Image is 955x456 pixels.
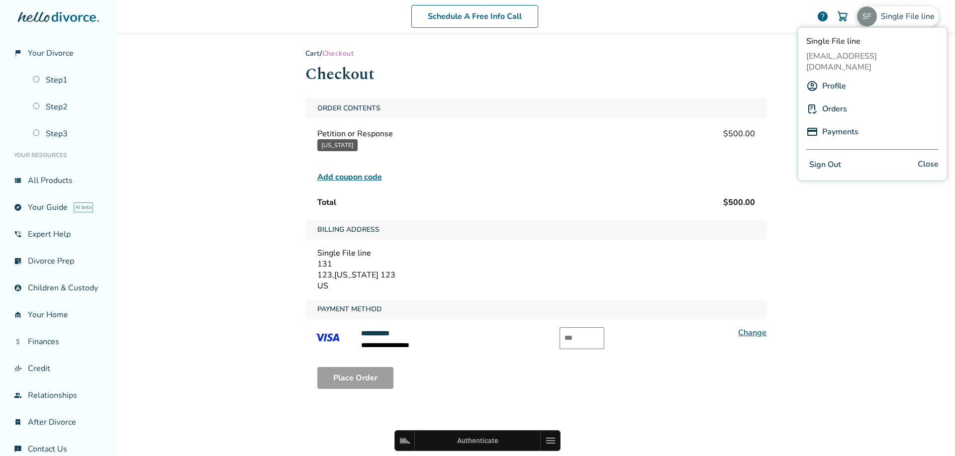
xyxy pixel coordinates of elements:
[317,128,393,139] span: Petition or Response
[305,49,767,58] div: /
[305,327,349,348] img: VISA
[313,220,383,240] span: Billing Address
[8,330,109,353] a: attach_moneyFinances
[313,299,386,319] span: Payment Method
[8,196,109,219] a: exploreYour GuideAI beta
[317,259,755,270] div: 131
[822,122,859,141] a: Payments
[806,158,844,172] button: Sign Out
[837,10,849,22] img: Cart
[14,418,22,426] span: bookmark_check
[305,62,767,87] h1: Checkout
[27,122,109,145] a: Step3
[305,49,320,58] a: Cart
[74,202,93,212] span: AI beta
[8,145,109,165] li: Your Resources
[738,327,766,338] a: Change
[322,49,354,58] span: Checkout
[918,158,939,172] span: Close
[28,48,74,59] span: Your Divorce
[27,95,109,118] a: Step2
[317,270,755,280] div: 123 , [US_STATE] 123
[806,126,818,138] img: P
[317,248,755,259] div: Single File line
[27,69,109,91] a: Step1
[14,338,22,346] span: attach_money
[881,11,939,22] span: Single File line
[317,367,393,389] button: Place Order
[822,99,847,118] a: Orders
[313,98,384,118] span: Order Contents
[822,77,846,95] a: Profile
[14,177,22,184] span: view_list
[8,223,109,246] a: phone_in_talkExpert Help
[14,311,22,319] span: garage_home
[8,42,109,65] a: flag_2Your Divorce
[723,128,755,139] span: $500.00
[8,303,109,326] a: garage_homeYour Home
[806,103,818,115] img: P
[14,257,22,265] span: list_alt_check
[14,365,22,372] span: finance_mode
[14,445,22,453] span: chat_info
[14,230,22,238] span: phone_in_talk
[411,5,538,28] a: Schedule A Free Info Call
[8,357,109,380] a: finance_modeCredit
[905,408,955,456] iframe: Chat Widget
[8,411,109,434] a: bookmark_checkAfter Divorce
[806,51,939,73] span: [EMAIL_ADDRESS][DOMAIN_NAME]
[8,276,109,299] a: account_childChildren & Custody
[806,36,939,47] span: Single File line
[8,384,109,407] a: groupRelationships
[317,197,336,208] span: Total
[857,6,877,26] img: singlefileline@hellodivorce.com
[817,10,829,22] a: help
[8,250,109,273] a: list_alt_checkDivorce Prep
[14,284,22,292] span: account_child
[14,391,22,399] span: group
[317,171,382,183] span: Add coupon code
[14,203,22,211] span: explore
[317,139,358,151] button: [US_STATE]
[317,280,755,291] div: US
[723,197,755,208] span: $500.00
[806,80,818,92] img: A
[14,49,22,57] span: flag_2
[8,169,109,192] a: view_listAll Products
